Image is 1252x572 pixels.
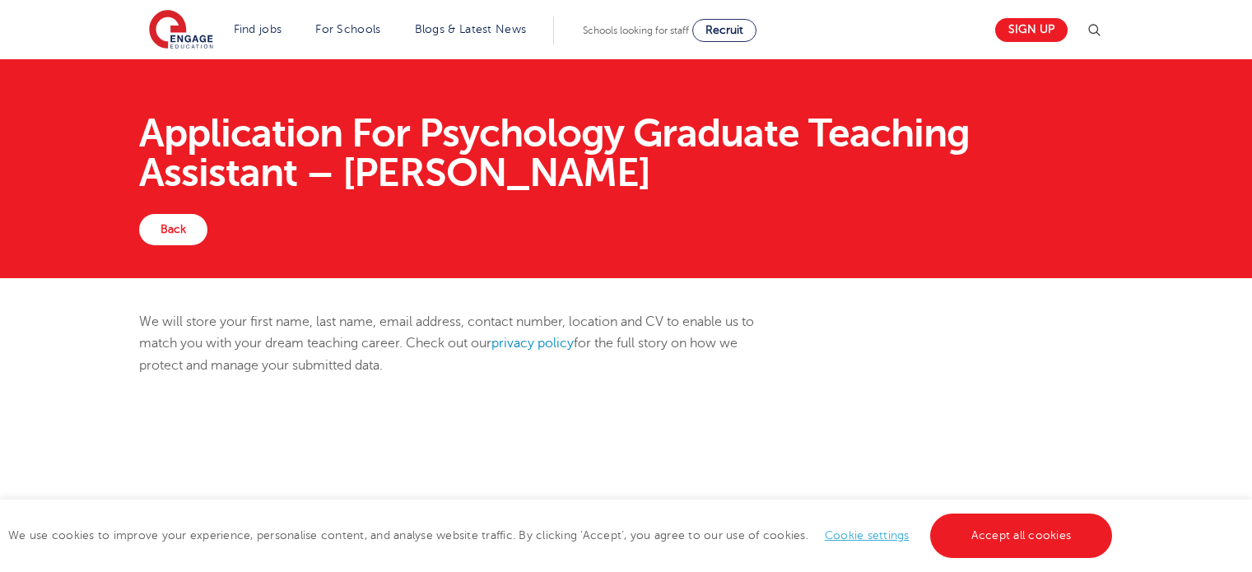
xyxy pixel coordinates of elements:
h1: Application For Psychology Graduate Teaching Assistant – [PERSON_NAME] [139,114,1113,193]
a: privacy policy [491,336,574,351]
a: Blogs & Latest News [415,23,527,35]
a: Back [139,214,207,245]
a: Find jobs [234,23,282,35]
a: Accept all cookies [930,514,1113,558]
span: We use cookies to improve your experience, personalise content, and analyse website traffic. By c... [8,529,1116,542]
a: Sign up [995,18,1068,42]
a: Recruit [692,19,756,42]
img: Engage Education [149,10,213,51]
a: Cookie settings [825,529,910,542]
p: We will store your first name, last name, email address, contact number, location and CV to enabl... [139,311,780,376]
a: For Schools [315,23,380,35]
span: Schools looking for staff [583,25,689,36]
span: Recruit [705,24,743,36]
